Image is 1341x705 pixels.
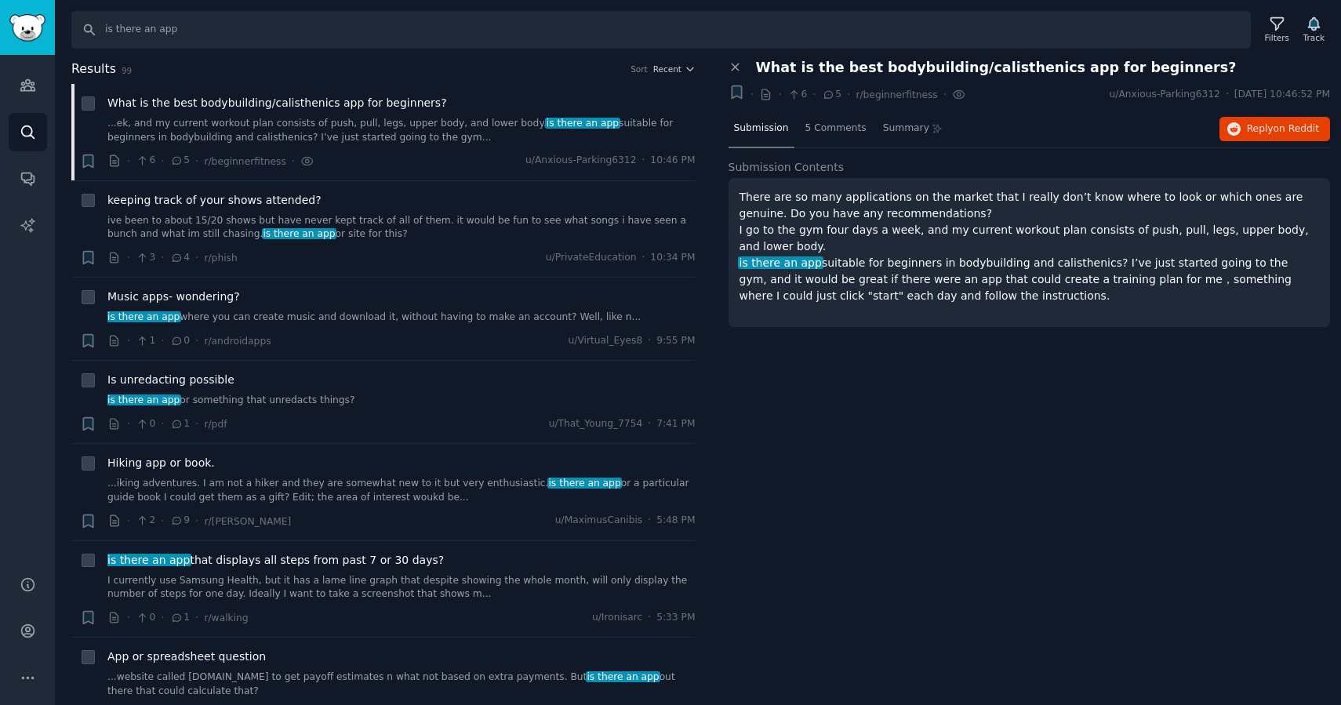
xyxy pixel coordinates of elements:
[170,334,190,348] span: 0
[195,333,198,349] span: ·
[107,192,322,209] a: keeping track of your shows attended?
[586,671,661,682] span: is there an app
[787,88,807,102] span: 6
[195,609,198,626] span: ·
[648,417,651,431] span: ·
[1303,32,1325,43] div: Track
[107,372,234,388] a: Is unredacting possible
[549,417,643,431] span: u/That_Young_7754
[127,153,130,169] span: ·
[1219,117,1330,142] button: Replyon Reddit
[195,249,198,266] span: ·
[740,189,1320,304] p: There are so many applications on the market that I really don’t know where to look or which ones...
[555,514,643,528] span: u/MaximusCanibis
[107,670,696,698] a: ...website called [DOMAIN_NAME] to get payoff estimates n what not based on extra payments. Butis...
[9,14,45,42] img: GummySearch logo
[1234,88,1330,102] span: [DATE] 10:46:52 PM
[127,249,130,266] span: ·
[170,251,190,265] span: 4
[204,612,248,623] span: r/walking
[204,156,285,167] span: r/beginnerfitness
[161,513,164,529] span: ·
[195,153,198,169] span: ·
[1265,32,1289,43] div: Filters
[778,86,781,103] span: ·
[729,159,845,176] span: Submission Contents
[656,514,695,528] span: 5:48 PM
[136,154,155,168] span: 6
[641,154,645,168] span: ·
[170,154,190,168] span: 5
[161,153,164,169] span: ·
[812,86,816,103] span: ·
[656,417,695,431] span: 7:41 PM
[653,64,681,74] span: Recent
[122,66,132,75] span: 99
[161,609,164,626] span: ·
[653,64,696,74] button: Recent
[161,416,164,432] span: ·
[650,251,695,265] span: 10:34 PM
[943,86,947,103] span: ·
[546,251,637,265] span: u/PrivateEducation
[1274,123,1319,134] span: on Reddit
[1298,13,1330,46] button: Track
[847,86,850,103] span: ·
[127,609,130,626] span: ·
[127,416,130,432] span: ·
[161,249,164,266] span: ·
[568,334,642,348] span: u/Virtual_Eyes8
[107,455,215,471] a: Hiking app or book.
[107,552,444,569] span: that displays all steps from past 7 or 30 days?
[525,154,636,168] span: u/Anxious-Parking6312
[107,214,696,242] a: ive been to about 15/20 shows but have never kept track of all of them. it would be fun to see wh...
[107,649,266,665] a: App or spreadsheet question
[170,611,190,625] span: 1
[71,60,116,79] span: Results
[170,514,190,528] span: 9
[107,574,696,601] a: I currently use Samsung Health, but it has a lame line graph that despite showing the whole month...
[292,153,295,169] span: ·
[756,60,1237,76] span: What is the best bodybuilding/calisthenics app for beginners?
[738,256,823,269] span: is there an app
[107,289,240,305] a: Music apps- wondering?
[204,516,291,527] span: r/[PERSON_NAME]
[161,333,164,349] span: ·
[136,334,155,348] span: 1
[204,419,227,430] span: r/pdf
[648,611,651,625] span: ·
[1110,88,1220,102] span: u/Anxious-Parking6312
[107,477,696,504] a: ...iking adventures. I am not a hiker and they are somewhat new to it but very enthusiastic.is th...
[631,64,648,74] div: Sort
[136,514,155,528] span: 2
[545,118,620,129] span: is there an app
[1226,88,1229,102] span: ·
[195,416,198,432] span: ·
[204,336,271,347] span: r/androidapps
[1247,122,1319,136] span: Reply
[107,311,696,325] a: is there an appwhere you can create music and download it, without having to make an account? Wel...
[106,311,181,322] span: is there an app
[805,122,867,136] span: 5 Comments
[592,611,642,625] span: u/Ironisarc
[547,478,623,489] span: is there an app
[136,417,155,431] span: 0
[136,611,155,625] span: 0
[107,552,444,569] a: is there an appthat displays all steps from past 7 or 30 days?
[170,417,190,431] span: 1
[648,514,651,528] span: ·
[127,513,130,529] span: ·
[71,11,1251,49] input: Search Keyword
[107,95,447,111] a: What is the best bodybuilding/calisthenics app for beginners?
[822,88,841,102] span: 5
[750,86,754,103] span: ·
[204,253,237,263] span: r/phish
[106,554,191,566] span: is there an app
